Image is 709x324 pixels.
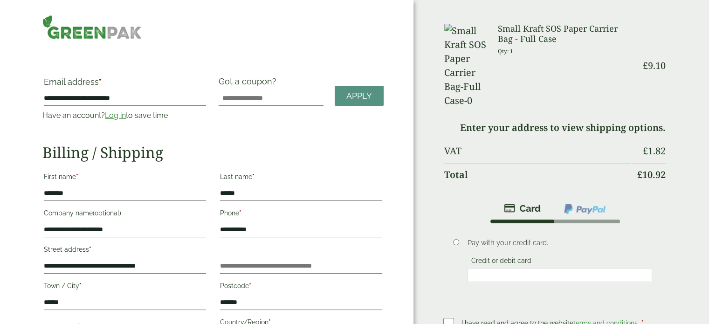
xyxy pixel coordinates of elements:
abbr: required [249,282,251,290]
abbr: required [79,282,82,290]
img: ppcp-gateway.png [563,203,606,215]
label: Email address [44,78,206,91]
span: £ [643,145,648,157]
label: Town / City [44,279,206,295]
label: Last name [220,170,382,186]
abbr: required [239,209,241,217]
iframe: Secure card payment input frame [470,271,649,279]
abbr: required [252,173,255,180]
small: Qty: 1 [498,48,513,55]
img: Small Kraft SOS Paper Carrier Bag-Full Case-0 [444,24,487,108]
th: VAT [444,140,631,162]
span: Apply [346,91,372,101]
a: Apply [335,86,384,106]
bdi: 1.82 [643,145,666,157]
abbr: required [76,173,78,180]
label: Company name [44,207,206,222]
bdi: 9.10 [643,59,666,72]
img: stripe.png [504,203,541,214]
td: Enter your address to view shipping options. [444,117,666,139]
label: First name [44,170,206,186]
span: £ [643,59,648,72]
label: Got a coupon? [219,76,280,91]
p: Pay with your credit card. [468,238,652,248]
label: Credit or debit card [468,257,535,267]
label: Street address [44,243,206,259]
abbr: required [99,77,102,87]
span: (optional) [93,209,121,217]
span: £ [637,168,642,181]
h2: Billing / Shipping [42,144,384,161]
h3: Small Kraft SOS Paper Carrier Bag - Full Case [498,24,631,44]
label: Phone [220,207,382,222]
abbr: required [89,246,91,253]
img: GreenPak Supplies [42,15,141,39]
th: Total [444,163,631,186]
a: Log in [105,111,126,120]
bdi: 10.92 [637,168,666,181]
label: Postcode [220,279,382,295]
p: Have an account? to save time [42,110,207,121]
